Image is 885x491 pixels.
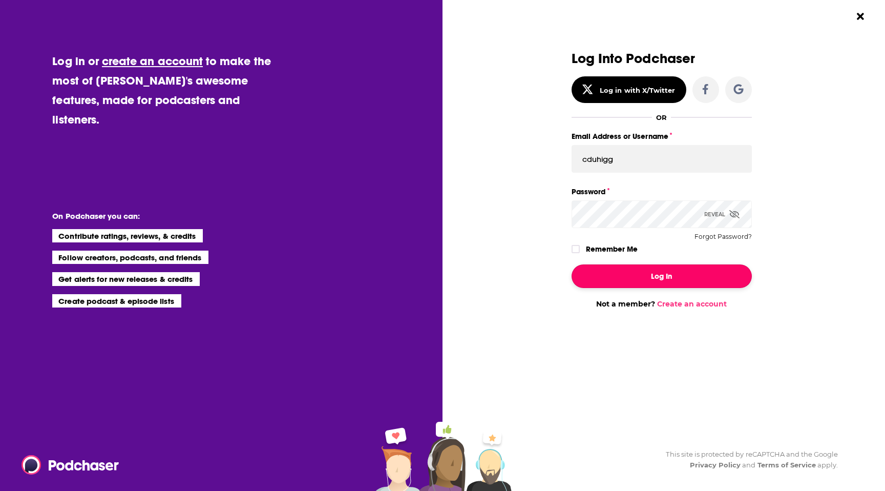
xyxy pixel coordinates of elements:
div: Reveal [704,200,740,228]
img: Podchaser - Follow, Share and Rate Podcasts [22,455,120,475]
li: Create podcast & episode lists [52,294,181,308]
li: On Podchaser you can: [52,211,257,221]
li: Get alerts for new releases & credits [52,272,199,285]
li: Contribute ratings, reviews, & credits [52,229,203,242]
div: Log in with X/Twitter [600,86,675,94]
div: OR [656,113,667,121]
a: Create an account [657,299,727,309]
button: Close Button [851,7,870,26]
button: Forgot Password? [694,233,752,240]
div: Not a member? [572,299,752,309]
a: Terms of Service [757,461,816,469]
label: Email Address or Username [572,130,752,143]
button: Log in with X/Twitter [572,76,686,103]
a: Privacy Policy [690,461,741,469]
h3: Log Into Podchaser [572,51,752,66]
input: Email Address or Username [572,145,752,173]
a: create an account [102,54,203,68]
label: Password [572,185,752,198]
a: Podchaser - Follow, Share and Rate Podcasts [22,455,112,475]
label: Remember Me [586,242,638,256]
li: Follow creators, podcasts, and friends [52,251,208,264]
button: Log In [572,264,752,288]
div: This site is protected by reCAPTCHA and the Google and apply. [658,449,838,470]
